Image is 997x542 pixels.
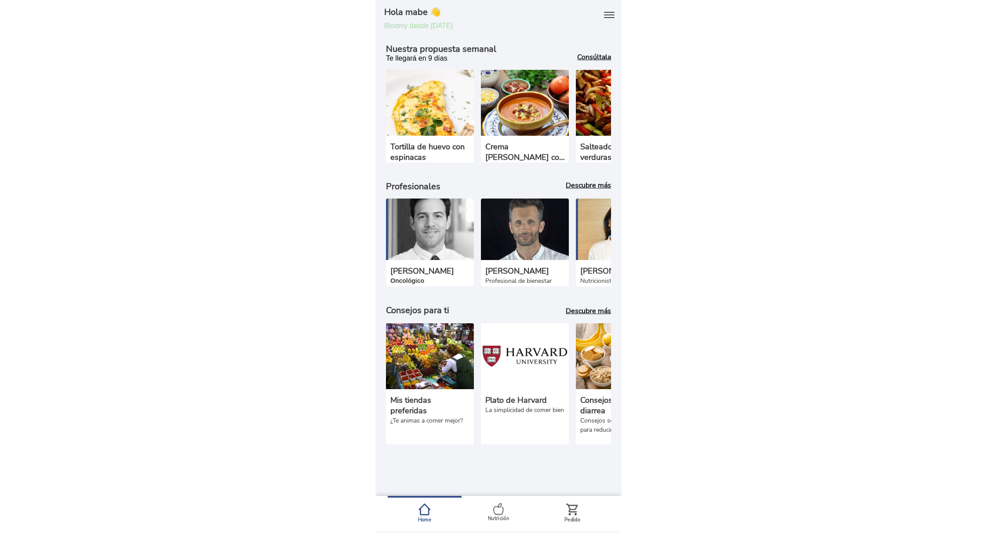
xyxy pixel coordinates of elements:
h5: [PERSON_NAME] [580,266,659,276]
p: Consejos sobre alimentación para reducir la diarrea. [580,416,659,434]
p: La simplicidad de comer bien [485,405,564,415]
img: Recipe#1 [386,70,474,136]
img: Recipe#1 [576,70,664,136]
h5: Salteado de pollo con verduras al limón [580,141,659,163]
div: Bloomy desde [DATE] [384,22,453,30]
b: Consúltala [577,52,611,62]
h5: Consejos para ti [386,305,449,316]
h5: Profesionales [386,181,440,192]
ion-label: Nutrición [488,515,509,522]
img: Recipe#1 [481,70,569,136]
img: 1698131154_Harvard.jpg [481,323,569,389]
a: Descubre más [566,306,611,316]
h5: [PERSON_NAME] [390,266,469,276]
h5: Plato de Harvard [485,395,564,405]
img: 1696776606_Marco4.jpg [481,199,569,260]
h5: Crema [PERSON_NAME] con mojama de atún y queso [485,141,564,163]
h5: Consejos contra la diarrea [580,395,659,416]
div: Te llegará en 9 días [386,54,496,62]
h5: Hola mabe 👋 [384,7,453,18]
h5: Nuestra propuesta semanal [386,44,496,54]
img: 1703175138_Carlos.png [386,199,474,260]
p: Nutricionista [580,276,659,285]
ion-label: Home [418,517,431,523]
p: ¿Te animas a comer mejor? [390,416,469,425]
h5: Mis tiendas preferidas [390,395,469,416]
ion-label: Pedido [564,517,580,523]
img: 1704835371_Diarrea.webp [576,323,664,389]
ion-card-content: Oncológico [386,276,474,285]
img: 1687437150_XUS.png [576,199,664,260]
a: Descubre más [566,181,611,190]
p: Profesional de bienestar [485,276,564,285]
img: 1696322426_Fruteria.webp [386,323,474,389]
h5: [PERSON_NAME] [485,266,564,276]
h5: Tortilla de huevo con espinacas [390,141,469,163]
